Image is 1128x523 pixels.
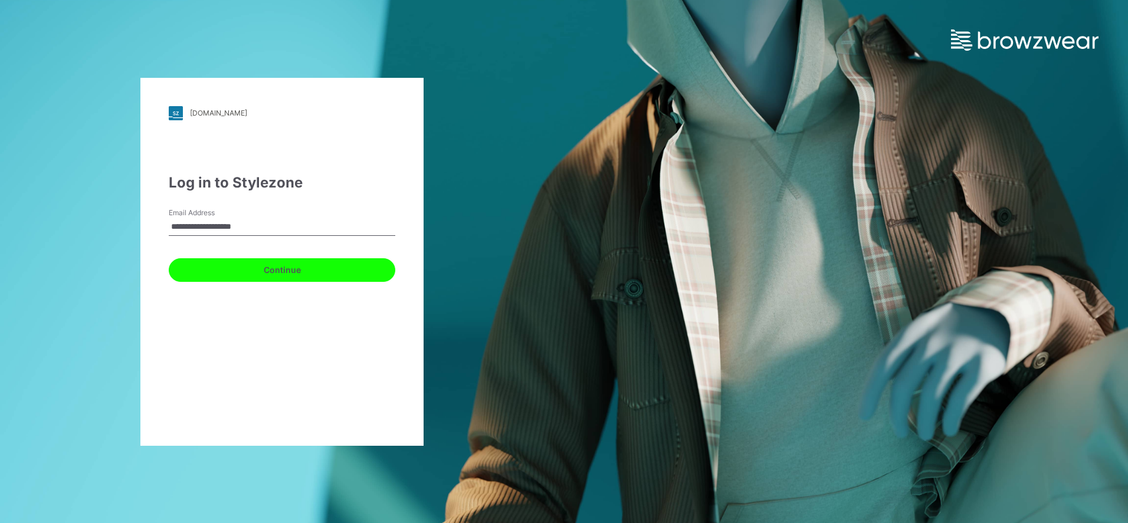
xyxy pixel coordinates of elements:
img: stylezone-logo.562084cfcfab977791bfbf7441f1a819.svg [169,106,183,120]
img: browzwear-logo.e42bd6dac1945053ebaf764b6aa21510.svg [951,29,1099,51]
button: Continue [169,258,395,282]
div: Log in to Stylezone [169,172,395,193]
a: [DOMAIN_NAME] [169,106,395,120]
div: [DOMAIN_NAME] [190,108,247,117]
label: Email Address [169,208,251,218]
